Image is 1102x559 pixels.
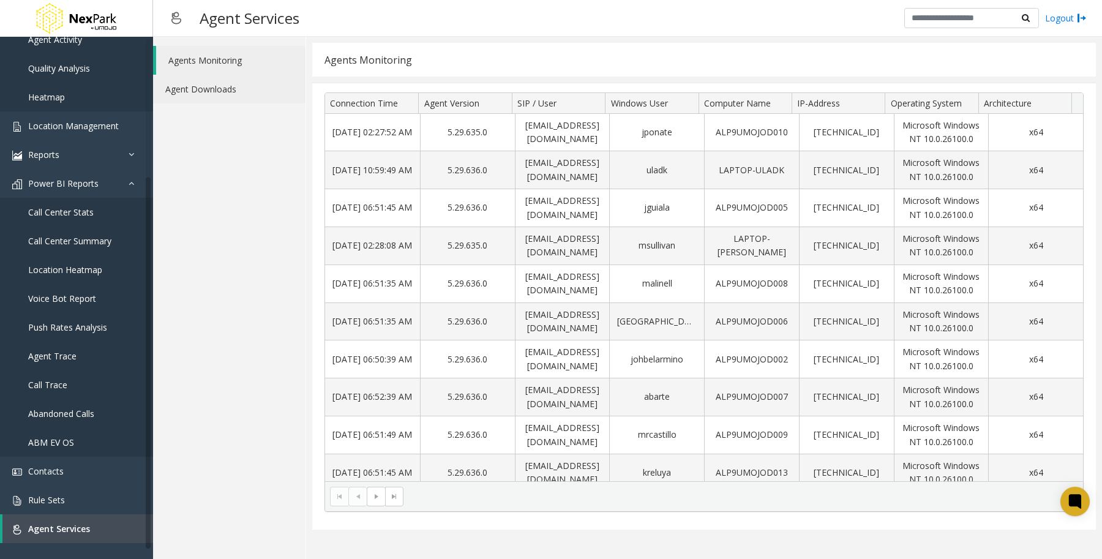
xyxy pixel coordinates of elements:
td: [EMAIL_ADDRESS][DOMAIN_NAME] [515,378,610,416]
td: [EMAIL_ADDRESS][DOMAIN_NAME] [515,454,610,492]
span: Go to the next page [372,492,381,501]
td: [TECHNICAL_ID] [799,189,894,227]
td: 5.29.636.0 [420,303,515,341]
td: ALP9UMOJOD007 [704,378,799,416]
td: x64 [988,151,1083,189]
h3: Agent Services [193,3,305,33]
td: [GEOGRAPHIC_DATA] [609,303,704,341]
td: mrcastillo [609,416,704,454]
td: ALP9UMOJOD006 [704,303,799,341]
span: Call Trace [28,379,67,391]
div: Agents Monitoring [324,52,412,68]
span: Architecture [984,97,1032,109]
td: x64 [988,378,1083,416]
td: [EMAIL_ADDRESS][DOMAIN_NAME] [515,265,610,303]
span: Abandoned Calls [28,408,94,419]
td: 5.29.635.0 [420,114,515,152]
img: 'icon' [12,179,22,189]
span: Operating System [891,97,962,109]
td: [DATE] 06:51:35 AM [325,265,420,303]
td: [TECHNICAL_ID] [799,303,894,341]
td: [DATE] 06:51:45 AM [325,454,420,492]
span: Go to the next page [367,487,385,506]
td: LAPTOP-[PERSON_NAME] [704,227,799,265]
span: Contacts [28,465,64,477]
td: 5.29.636.0 [420,265,515,303]
td: [DATE] 06:51:35 AM [325,303,420,341]
span: Push Rates Analysis [28,321,107,333]
td: [EMAIL_ADDRESS][DOMAIN_NAME] [515,114,610,152]
span: Heatmap [28,91,65,103]
td: x64 [988,114,1083,152]
span: Voice Bot Report [28,293,96,304]
td: Microsoft Windows NT 10.0.26100.0 [894,227,989,265]
td: Microsoft Windows NT 10.0.26100.0 [894,378,989,416]
td: [DATE] 06:51:45 AM [325,189,420,227]
td: Microsoft Windows NT 10.0.26100.0 [894,454,989,492]
span: Call Center Summary [28,235,111,247]
td: x64 [988,303,1083,341]
span: Go to the last page [389,492,399,501]
td: [TECHNICAL_ID] [799,114,894,152]
span: SIP / User [517,97,557,109]
span: Agent Activity [28,34,82,45]
td: Microsoft Windows NT 10.0.26100.0 [894,114,989,152]
td: Microsoft Windows NT 10.0.26100.0 [894,151,989,189]
td: [EMAIL_ADDRESS][DOMAIN_NAME] [515,303,610,341]
td: x64 [988,227,1083,265]
td: x64 [988,265,1083,303]
span: Quality Analysis [28,62,90,74]
span: Call Center Stats [28,206,94,218]
td: [TECHNICAL_ID] [799,378,894,416]
span: Location Management [28,120,119,132]
td: ALP9UMOJOD010 [704,114,799,152]
td: [DATE] 06:50:39 AM [325,340,420,378]
span: Windows User [611,97,668,109]
td: jguiala [609,189,704,227]
td: 5.29.636.0 [420,378,515,416]
td: [DATE] 06:52:39 AM [325,378,420,416]
img: 'icon' [12,496,22,506]
td: ALP9UMOJOD005 [704,189,799,227]
td: malinell [609,265,704,303]
td: [TECHNICAL_ID] [799,340,894,378]
td: abarte [609,378,704,416]
td: Microsoft Windows NT 10.0.26100.0 [894,265,989,303]
span: Location Heatmap [28,264,102,276]
td: msullivan [609,227,704,265]
span: Agent Services [28,523,90,535]
td: x64 [988,416,1083,454]
span: Power BI Reports [28,178,99,189]
td: uladk [609,151,704,189]
td: LAPTOP-ULADK [704,151,799,189]
td: [EMAIL_ADDRESS][DOMAIN_NAME] [515,189,610,227]
td: [TECHNICAL_ID] [799,227,894,265]
td: [EMAIL_ADDRESS][DOMAIN_NAME] [515,340,610,378]
td: [TECHNICAL_ID] [799,151,894,189]
td: 5.29.636.0 [420,416,515,454]
img: 'icon' [12,525,22,535]
img: 'icon' [12,122,22,132]
td: jponate [609,114,704,152]
td: Microsoft Windows NT 10.0.26100.0 [894,340,989,378]
td: [TECHNICAL_ID] [799,454,894,492]
td: [TECHNICAL_ID] [799,416,894,454]
span: Connection Time [330,97,398,109]
td: Microsoft Windows NT 10.0.26100.0 [894,189,989,227]
a: Agent Downloads [153,75,305,103]
div: Data table [325,93,1083,481]
img: 'icon' [12,151,22,160]
td: [DATE] 02:28:08 AM [325,227,420,265]
td: [DATE] 06:51:49 AM [325,416,420,454]
td: ALP9UMOJOD008 [704,265,799,303]
td: kreluya [609,454,704,492]
td: 5.29.636.0 [420,189,515,227]
td: [DATE] 10:59:49 AM [325,151,420,189]
img: 'icon' [12,467,22,477]
td: [TECHNICAL_ID] [799,265,894,303]
td: [EMAIL_ADDRESS][DOMAIN_NAME] [515,151,610,189]
span: Computer Name [704,97,771,109]
td: 5.29.636.0 [420,151,515,189]
td: x64 [988,189,1083,227]
td: ALP9UMOJOD009 [704,416,799,454]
